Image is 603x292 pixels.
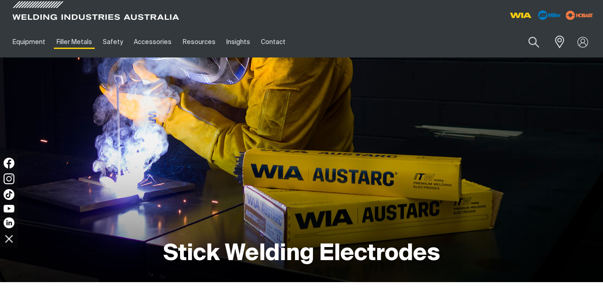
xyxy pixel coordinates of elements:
img: hide socials [1,231,17,246]
a: Resources [177,27,221,58]
a: Safety [97,27,128,58]
a: Accessories [128,27,177,58]
h1: Stick Welding Electrodes [163,239,440,269]
img: Instagram [4,173,14,184]
a: Insights [221,27,255,58]
img: LinkedIn [4,217,14,228]
img: miller [563,9,596,22]
a: Contact [255,27,291,58]
input: Product name or item number... [507,31,549,53]
a: Equipment [7,27,51,58]
img: Facebook [4,158,14,168]
img: TikTok [4,189,14,200]
a: Filler Metals [51,27,97,58]
nav: Main [7,27,449,58]
img: YouTube [4,205,14,212]
button: Search products [519,31,549,53]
